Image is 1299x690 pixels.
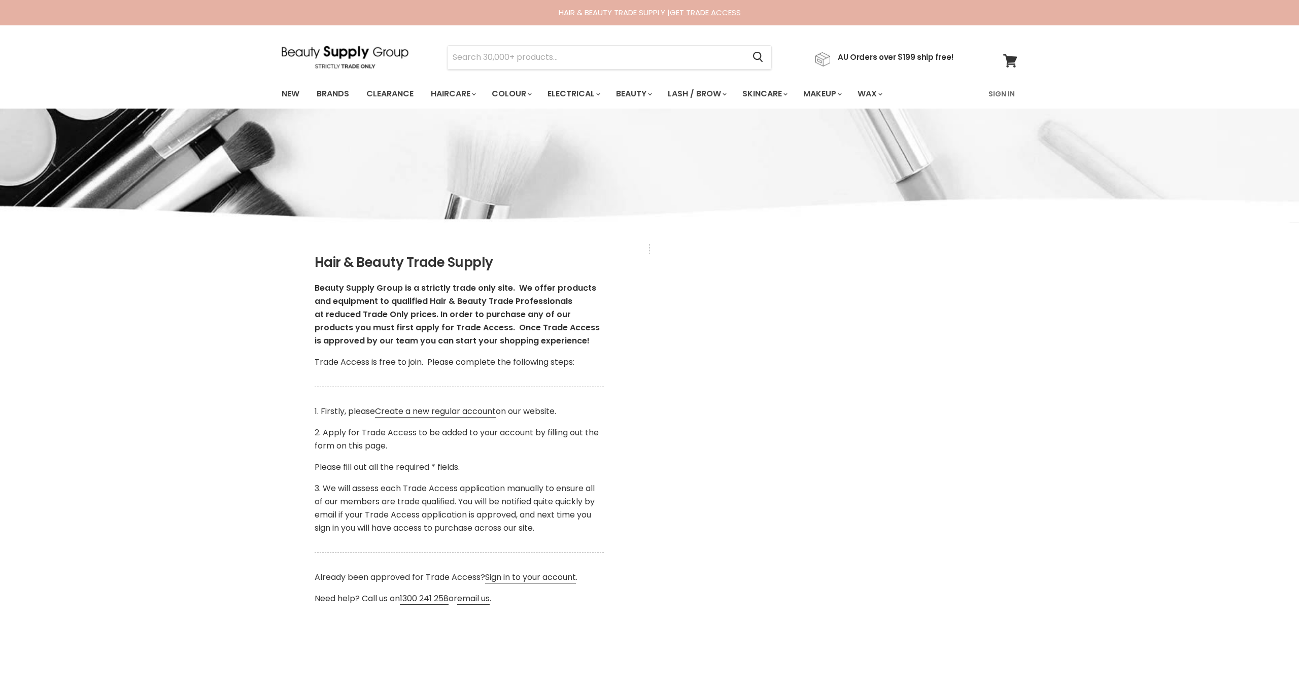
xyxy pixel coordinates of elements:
[448,46,744,69] input: Search
[375,405,496,418] a: Create a new regular account
[315,592,604,605] p: Need help? Call us on or .
[796,83,848,105] a: Makeup
[608,83,658,105] a: Beauty
[315,255,604,270] h2: Hair & Beauty Trade Supply
[359,83,421,105] a: Clearance
[1248,642,1289,680] iframe: Gorgias live chat messenger
[447,45,772,70] form: Product
[315,571,604,584] p: Already been approved for Trade Access? .
[457,593,490,605] a: email us
[660,83,733,105] a: Lash / Brow
[735,83,794,105] a: Skincare
[670,7,741,18] a: GET TRADE ACCESS
[484,83,538,105] a: Colour
[423,83,482,105] a: Haircare
[485,571,576,583] a: Sign in to your account
[850,83,888,105] a: Wax
[269,79,1030,109] nav: Main
[315,356,604,369] p: Trade Access is free to join. Please complete the following steps:
[315,426,604,453] p: 2. Apply for Trade Access to be added to your account by filling out the form on this page.
[982,83,1021,105] a: Sign In
[315,282,604,348] p: Beauty Supply Group is a strictly trade only site. We offer products and equipment to qualified H...
[744,46,771,69] button: Search
[315,482,604,535] p: 3. We will assess each Trade Access application manually to ensure all of our members are trade q...
[315,405,604,418] p: 1. Firstly, please on our website.
[309,83,357,105] a: Brands
[540,83,606,105] a: Electrical
[274,79,937,109] ul: Main menu
[315,461,604,474] p: Please fill out all the required * fields.
[400,593,449,605] a: 1300 241 258
[274,83,307,105] a: New
[269,8,1030,18] div: HAIR & BEAUTY TRADE SUPPLY |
